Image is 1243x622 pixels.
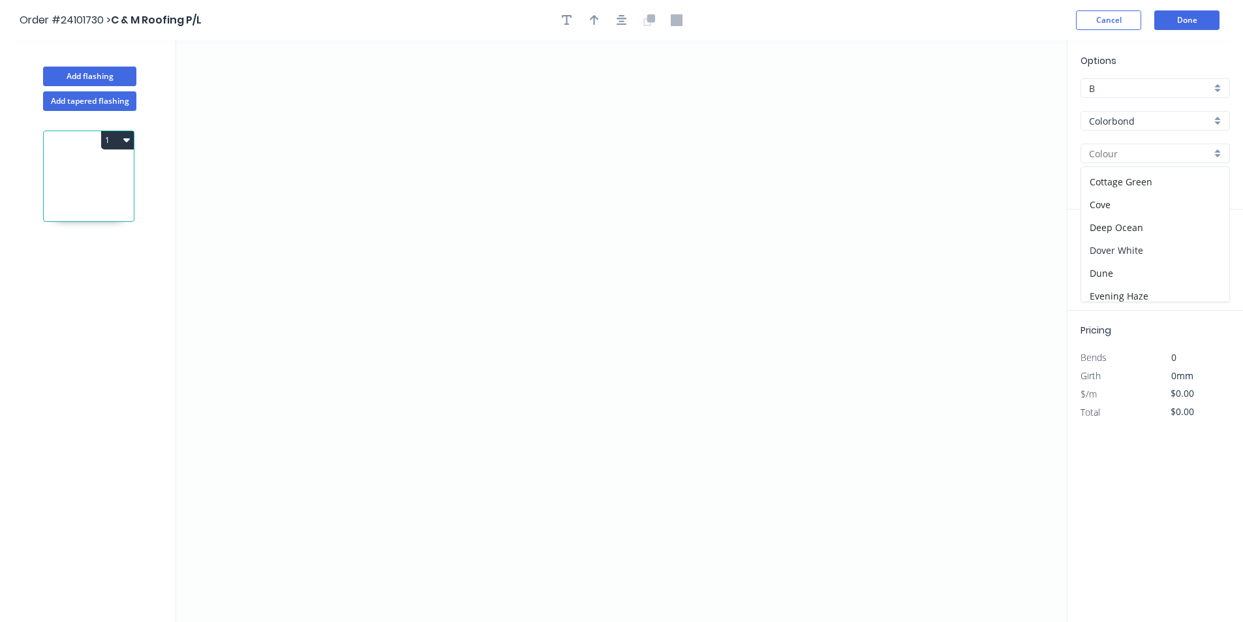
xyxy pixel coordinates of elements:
[1089,147,1211,161] input: Colour
[43,91,136,111] button: Add tapered flashing
[1081,170,1229,193] div: Cottage Green
[1081,388,1097,400] span: $/m
[1081,369,1101,382] span: Girth
[1154,10,1220,30] button: Done
[1081,406,1100,418] span: Total
[111,12,202,27] span: C & M Roofing P/L
[101,131,134,149] button: 1
[1089,82,1211,95] input: Price level
[1081,193,1229,216] div: Cove
[1081,239,1229,262] div: Dover White
[1089,114,1211,128] input: Material
[1076,10,1141,30] button: Cancel
[1081,324,1111,337] span: Pricing
[1081,216,1229,239] div: Deep Ocean
[20,12,111,27] span: Order #24101730 >
[1081,285,1229,307] div: Evening Haze
[1171,369,1193,382] span: 0mm
[176,40,1067,622] svg: 0
[1081,54,1116,67] span: Options
[1171,351,1176,364] span: 0
[1081,262,1229,285] div: Dune
[1081,351,1107,364] span: Bends
[43,67,136,86] button: Add flashing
